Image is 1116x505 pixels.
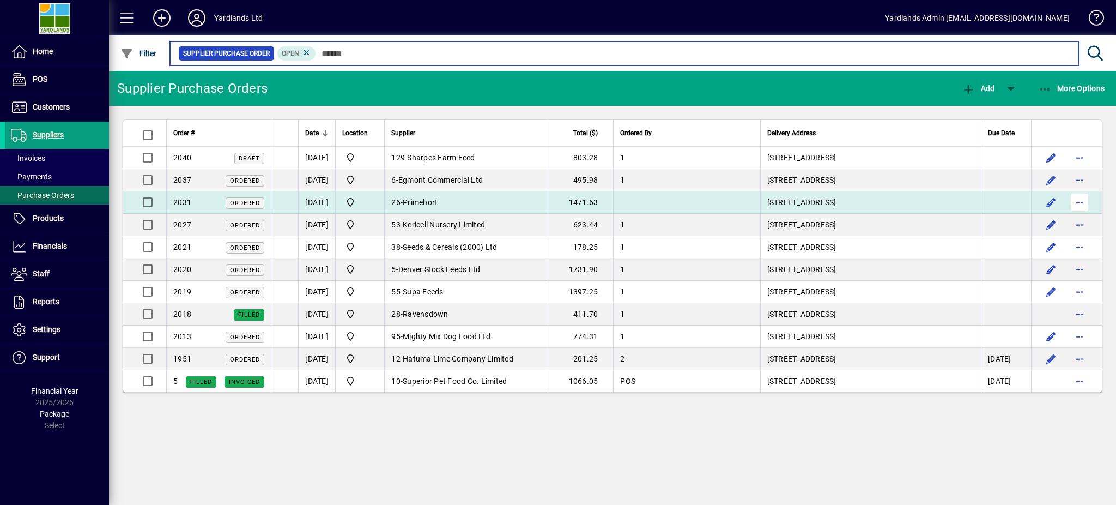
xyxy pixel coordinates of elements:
span: Kericell Nursery Limited [403,220,485,229]
span: Ordered [230,222,260,229]
button: More options [1071,194,1088,211]
div: Due Date [988,127,1024,139]
div: Order # [173,127,264,139]
td: [DATE] [298,191,335,214]
td: 1397.25 [548,281,613,303]
button: Edit [1042,350,1060,368]
td: 623.44 [548,214,613,236]
span: Yardlands Limited [342,241,378,254]
span: Invoiced [229,378,260,386]
button: Edit [1042,261,1060,278]
span: Egmont Commercial Ltd [398,176,483,184]
td: [STREET_ADDRESS] [760,348,981,370]
span: POS [33,75,47,83]
span: Staff [33,269,50,278]
button: Edit [1042,328,1060,345]
span: 55 [391,287,401,296]
span: 2037 [173,176,191,184]
td: - [384,281,548,303]
td: [STREET_ADDRESS] [760,326,981,348]
td: [DATE] [298,169,335,191]
span: Support [33,353,60,362]
button: More options [1071,372,1088,390]
button: More options [1071,350,1088,368]
td: [DATE] [298,147,335,169]
button: Edit [1042,216,1060,233]
span: Superior Pet Food Co. Limited [403,377,507,386]
div: Supplier Purchase Orders [117,80,268,97]
span: Purchase Orders [11,191,74,200]
span: 1 [620,220,624,229]
span: Filled [238,311,260,318]
span: 2027 [173,220,191,229]
td: - [384,147,548,169]
div: Yardlands Ltd [214,9,263,27]
span: 2013 [173,332,191,341]
td: - [384,258,548,281]
span: Ordered By [620,127,652,139]
button: Edit [1042,149,1060,166]
span: 2019 [173,287,191,296]
span: Invoices [11,154,45,163]
span: 5 [173,377,178,386]
span: Supplier [391,127,415,139]
span: Filled [190,378,212,386]
td: [DATE] [298,326,335,348]
mat-chip: Completion Status: Open [277,46,316,61]
span: Draft [239,155,260,162]
td: [STREET_ADDRESS] [760,303,981,326]
button: Edit [1042,194,1060,211]
span: Location [342,127,368,139]
span: 1 [620,243,624,251]
span: Suppliers [33,130,64,139]
button: Filter [118,44,160,63]
button: More options [1071,171,1088,189]
span: Yardlands Limited [342,196,378,209]
a: Purchase Orders [5,186,109,205]
span: Mighty Mix Dog Food Ltd [403,332,490,341]
span: 1 [620,176,624,184]
span: Delivery Address [767,127,816,139]
a: Financials [5,233,109,260]
td: [STREET_ADDRESS] [760,258,981,281]
span: Ordered [230,244,260,251]
td: - [384,214,548,236]
span: Financial Year [31,387,78,395]
span: 53 [391,220,401,229]
div: Location [342,127,378,139]
td: 774.31 [548,326,613,348]
td: 411.70 [548,303,613,326]
span: 12 [391,354,401,363]
div: Total ($) [555,127,608,139]
div: Supplier [391,127,541,139]
td: 1731.90 [548,258,613,281]
span: Yardlands Limited [342,308,378,321]
span: Yardlands Limited [342,218,378,231]
span: Package [40,410,69,418]
span: Supa Feeds [403,287,444,296]
span: Order # [173,127,195,139]
td: [DATE] [298,370,335,392]
span: More Options [1039,84,1105,93]
a: Customers [5,94,109,121]
button: More options [1071,283,1088,300]
td: [DATE] [298,258,335,281]
td: [STREET_ADDRESS] [760,169,981,191]
span: Yardlands Limited [342,375,378,388]
span: Settings [33,325,60,334]
td: [DATE] [298,236,335,258]
button: Edit [1042,238,1060,256]
span: Yardlands Limited [342,173,378,187]
button: More Options [1036,79,1108,98]
td: [DATE] [981,370,1031,392]
span: Supplier Purchase Order [183,48,270,59]
span: 10 [391,377,401,386]
span: Total ($) [573,127,598,139]
span: 2021 [173,243,191,251]
span: Ordered [230,177,260,184]
span: Ordered [230,356,260,363]
td: [DATE] [298,214,335,236]
span: 2018 [173,310,191,318]
td: [STREET_ADDRESS] [760,191,981,214]
td: [DATE] [298,303,335,326]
